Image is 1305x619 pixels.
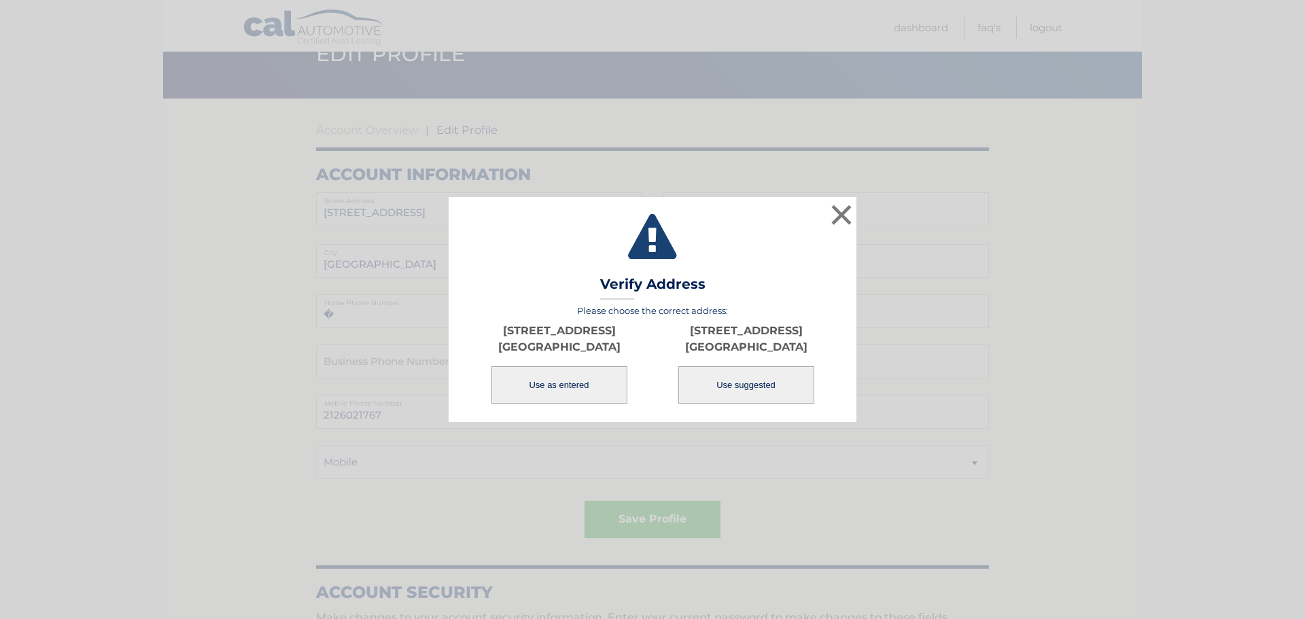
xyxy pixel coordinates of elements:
[652,323,839,355] p: [STREET_ADDRESS] [GEOGRAPHIC_DATA]
[491,366,627,404] button: Use as entered
[828,201,855,228] button: ×
[466,305,839,405] div: Please choose the correct address:
[678,366,814,404] button: Use suggested
[600,276,706,300] h3: Verify Address
[466,323,652,355] p: [STREET_ADDRESS] [GEOGRAPHIC_DATA]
